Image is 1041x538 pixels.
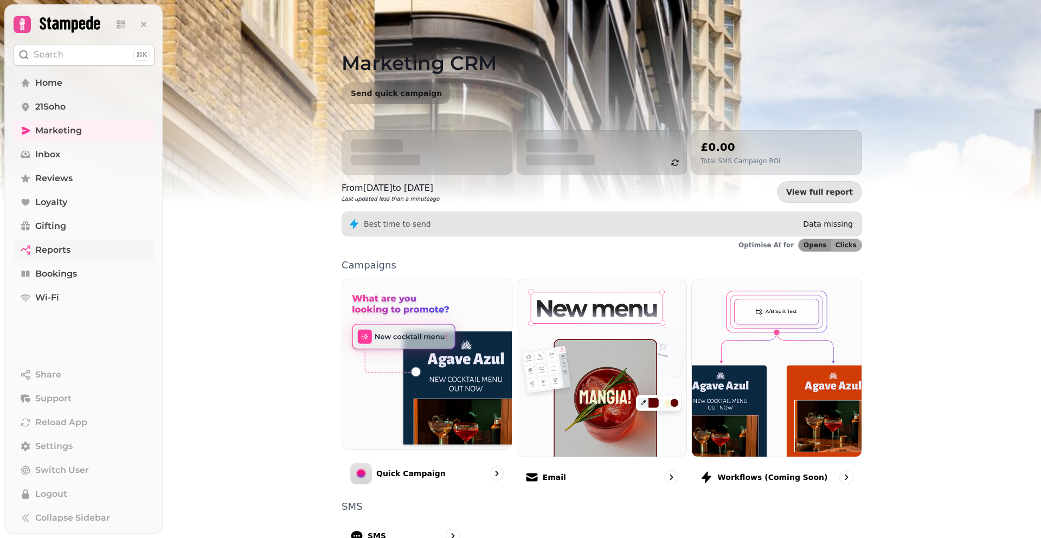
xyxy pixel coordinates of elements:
[342,502,862,511] p: SMS
[14,96,155,118] a: 21Soho
[14,144,155,165] a: Inbox
[14,507,155,529] button: Collapse Sidebar
[35,392,72,405] span: Support
[692,279,862,457] img: Workflows (coming soon)
[836,242,857,248] span: Clicks
[35,148,60,161] span: Inbox
[342,260,862,270] p: Campaigns
[35,220,66,233] span: Gifting
[841,472,852,483] svg: go to
[342,82,451,104] button: Send quick campaign
[35,244,70,257] span: Reports
[35,124,82,137] span: Marketing
[35,440,73,453] span: Settings
[517,279,687,457] img: Email
[342,182,439,195] p: From [DATE] to [DATE]
[35,100,66,113] span: 21Soho
[342,279,512,493] a: Quick CampaignQuick Campaign
[14,364,155,386] button: Share
[14,239,155,261] a: Reports
[14,287,155,309] a: Wi-Fi
[35,172,73,185] span: Reviews
[133,49,150,61] div: ⌘K
[666,472,677,483] svg: go to
[666,153,684,172] button: refresh
[35,291,59,304] span: Wi-Fi
[376,468,446,479] p: Quick Campaign
[738,241,794,249] p: Optimise AI for
[35,511,110,524] span: Collapse Sidebar
[342,279,512,449] img: Quick Campaign
[14,215,155,237] a: Gifting
[14,72,155,94] a: Home
[342,195,439,203] p: Last updated less than a minute ago
[799,239,831,251] button: Opens
[14,435,155,457] a: Settings
[35,76,62,89] span: Home
[14,483,155,505] button: Logout
[34,48,63,61] p: Search
[543,472,566,483] p: Email
[803,219,853,229] p: Data missing
[517,279,687,493] a: EmailEmail
[777,181,862,203] a: View full report
[701,139,780,155] h2: £0.00
[342,26,862,74] h1: Marketing CRM
[14,459,155,481] button: Switch User
[351,89,442,97] span: Send quick campaign
[717,472,827,483] p: Workflows (coming soon)
[14,412,155,433] button: Reload App
[14,388,155,409] button: Support
[35,488,67,501] span: Logout
[14,191,155,213] a: Loyalty
[35,196,67,209] span: Loyalty
[35,267,77,280] span: Bookings
[804,242,827,248] span: Opens
[14,44,155,66] button: Search⌘K
[364,219,431,229] p: Best time to send
[14,263,155,285] a: Bookings
[14,120,155,142] a: Marketing
[35,416,87,429] span: Reload App
[831,239,862,251] button: Clicks
[35,464,89,477] span: Switch User
[701,157,780,165] p: Total SMS Campaign ROI
[491,468,502,479] svg: go to
[691,279,862,493] a: Workflows (coming soon)Workflows (coming soon)
[14,168,155,189] a: Reviews
[35,368,61,381] span: Share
